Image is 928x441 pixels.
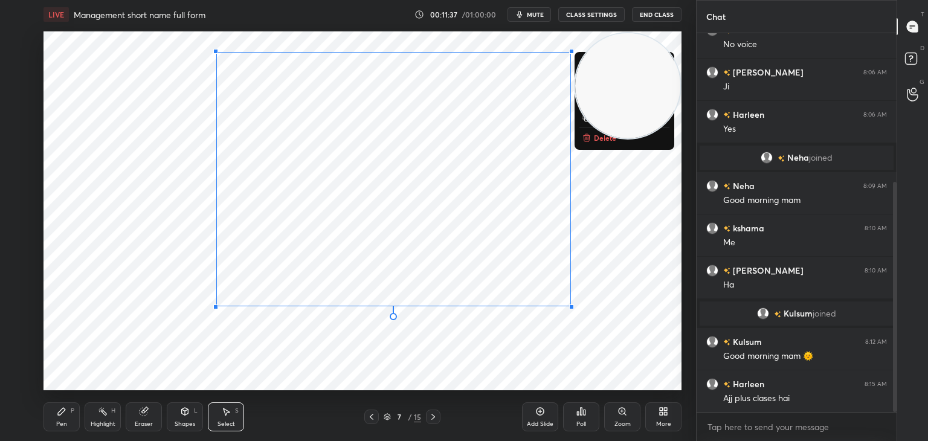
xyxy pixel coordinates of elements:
[813,309,836,318] span: joined
[723,81,887,93] div: Ji
[235,408,239,414] div: S
[656,421,671,427] div: More
[706,180,718,192] img: default.png
[706,109,718,121] img: default.png
[706,66,718,79] img: default.png
[757,307,769,320] img: default.png
[723,381,730,388] img: no-rating-badge.077c3623.svg
[723,237,887,249] div: Me
[863,69,887,76] div: 8:06 AM
[56,421,67,427] div: Pen
[787,153,809,163] span: Neha
[414,411,421,422] div: 15
[723,279,887,291] div: Ha
[723,350,887,362] div: Good morning mam 🌞
[723,268,730,274] img: no-rating-badge.077c3623.svg
[576,421,586,427] div: Poll
[697,1,735,33] p: Chat
[920,43,924,53] p: D
[71,408,74,414] div: P
[135,421,153,427] div: Eraser
[730,179,755,192] h6: Neha
[74,9,205,21] h4: Management short name full form
[723,339,730,346] img: no-rating-badge.077c3623.svg
[558,7,625,22] button: CLASS SETTINGS
[111,408,115,414] div: H
[723,69,730,76] img: no-rating-badge.077c3623.svg
[920,77,924,86] p: G
[723,393,887,405] div: Ajj plus clases hai
[527,10,544,19] span: mute
[730,108,764,121] h6: Harleen
[527,421,553,427] div: Add Slide
[865,381,887,388] div: 8:15 AM
[865,225,887,232] div: 8:10 AM
[91,421,115,427] div: Highlight
[706,265,718,277] img: default.png
[408,413,411,420] div: /
[43,7,69,22] div: LIVE
[730,66,804,79] h6: [PERSON_NAME]
[697,33,897,413] div: grid
[393,413,405,420] div: 7
[730,264,804,277] h6: [PERSON_NAME]
[723,195,887,207] div: Good morning mam
[863,111,887,118] div: 8:06 AM
[809,153,833,163] span: joined
[774,311,781,318] img: no-rating-badge.077c3623.svg
[784,309,813,318] span: Kulsum
[706,222,718,234] img: default.png
[723,183,730,190] img: no-rating-badge.077c3623.svg
[865,338,887,346] div: 8:12 AM
[863,182,887,190] div: 8:09 AM
[921,10,924,19] p: T
[778,155,785,162] img: no-rating-badge.077c3623.svg
[730,222,764,234] h6: kshama
[194,408,198,414] div: L
[175,421,195,427] div: Shapes
[706,378,718,390] img: default.png
[723,123,887,135] div: Yes
[706,336,718,348] img: default.png
[761,152,773,164] img: default.png
[865,267,887,274] div: 8:10 AM
[723,39,887,51] div: No voice
[217,421,235,427] div: Select
[632,7,681,22] button: End Class
[723,225,730,232] img: no-rating-badge.077c3623.svg
[614,421,631,427] div: Zoom
[730,335,762,348] h6: Kulsum
[507,7,551,22] button: mute
[730,378,764,390] h6: Harleen
[723,112,730,118] img: no-rating-badge.077c3623.svg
